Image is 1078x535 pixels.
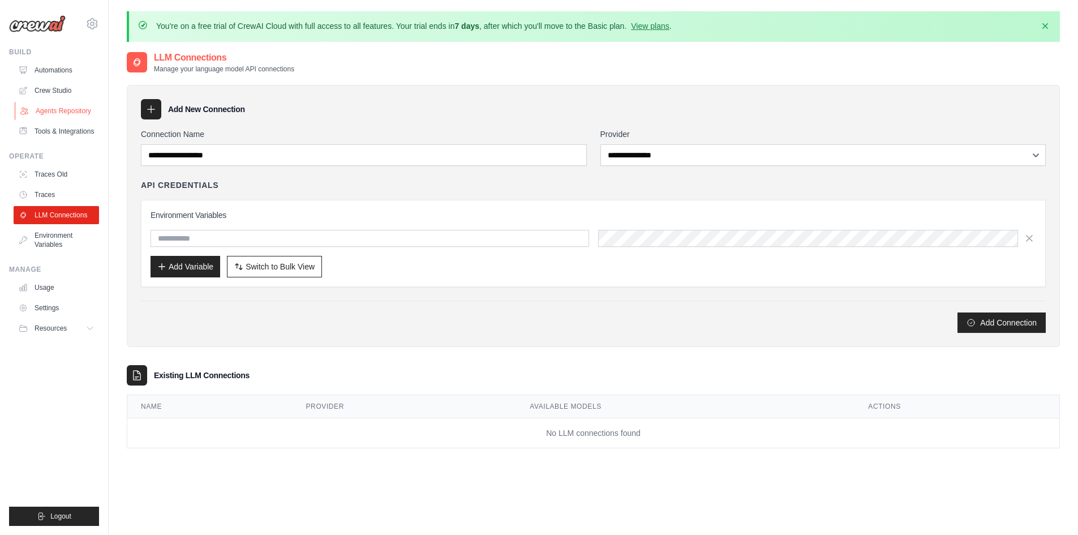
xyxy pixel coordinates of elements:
h4: API Credentials [141,179,218,191]
a: Automations [14,61,99,79]
h3: Environment Variables [151,209,1036,221]
button: Logout [9,507,99,526]
span: Switch to Bulk View [246,261,315,272]
th: Provider [293,395,517,418]
button: Switch to Bulk View [227,256,322,277]
span: Resources [35,324,67,333]
p: You're on a free trial of CrewAI Cloud with full access to all features. Your trial ends in , aft... [156,20,672,32]
td: No LLM connections found [127,418,1059,448]
a: Tools & Integrations [14,122,99,140]
div: Manage [9,265,99,274]
a: Settings [14,299,99,317]
span: Logout [50,512,71,521]
button: Resources [14,319,99,337]
div: Build [9,48,99,57]
div: Operate [9,152,99,161]
a: Environment Variables [14,226,99,254]
button: Add Connection [957,313,1046,333]
a: Agents Repository [15,102,100,120]
p: Manage your language model API connections [154,65,294,74]
h2: LLM Connections [154,51,294,65]
a: Crew Studio [14,82,99,100]
strong: 7 days [454,22,479,31]
th: Available Models [516,395,854,418]
label: Provider [600,129,1046,140]
a: LLM Connections [14,206,99,224]
img: Logo [9,15,66,32]
h3: Add New Connection [168,104,245,115]
button: Add Variable [151,256,220,277]
a: View plans [631,22,669,31]
a: Usage [14,279,99,297]
a: Traces Old [14,165,99,183]
label: Connection Name [141,129,587,140]
h3: Existing LLM Connections [154,370,250,381]
th: Name [127,395,293,418]
th: Actions [854,395,1059,418]
a: Traces [14,186,99,204]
